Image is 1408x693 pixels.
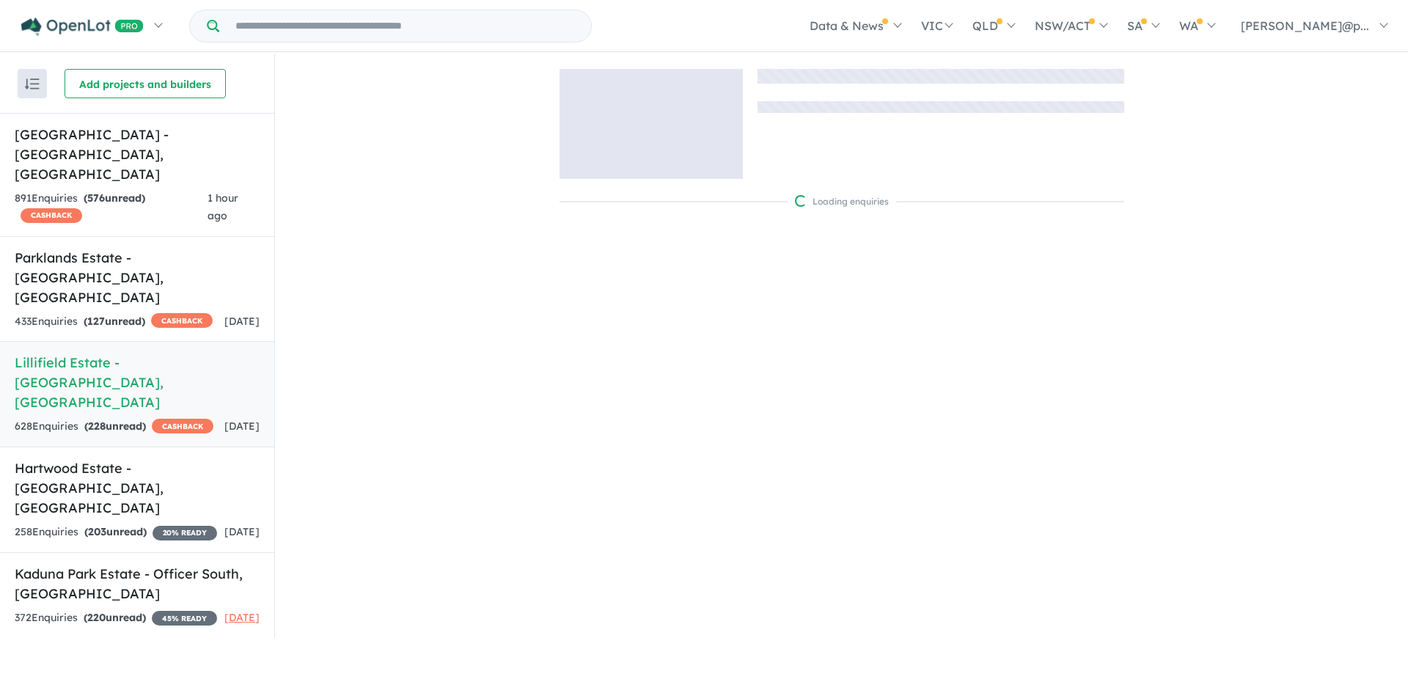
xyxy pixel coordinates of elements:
span: 45 % READY [152,611,217,626]
span: [DATE] [224,419,260,433]
span: CASHBACK [151,313,213,328]
strong: ( unread) [84,611,146,624]
div: 628 Enquir ies [15,418,213,436]
h5: Kaduna Park Estate - Officer South , [GEOGRAPHIC_DATA] [15,564,260,604]
span: 220 [87,611,106,624]
span: 576 [87,191,105,205]
span: [PERSON_NAME]@p... [1241,18,1369,33]
span: [DATE] [224,525,260,538]
h5: Lillifield Estate - [GEOGRAPHIC_DATA] , [GEOGRAPHIC_DATA] [15,353,260,412]
input: Try estate name, suburb, builder or developer [222,10,588,42]
div: 891 Enquir ies [15,190,208,225]
strong: ( unread) [84,419,146,433]
button: Add projects and builders [65,69,226,98]
h5: Parklands Estate - [GEOGRAPHIC_DATA] , [GEOGRAPHIC_DATA] [15,248,260,307]
img: sort.svg [25,78,40,89]
strong: ( unread) [84,315,145,328]
span: 228 [88,419,106,433]
span: CASHBACK [152,419,213,433]
span: [DATE] [224,315,260,328]
span: 203 [88,525,106,538]
div: Loading enquiries [795,194,889,209]
span: 20 % READY [153,526,217,540]
strong: ( unread) [84,525,147,538]
span: 1 hour ago [208,191,238,222]
strong: ( unread) [84,191,145,205]
span: CASHBACK [21,208,82,223]
h5: [GEOGRAPHIC_DATA] - [GEOGRAPHIC_DATA] , [GEOGRAPHIC_DATA] [15,125,260,184]
span: [DATE] [224,611,260,624]
img: Openlot PRO Logo White [21,18,144,36]
div: 372 Enquir ies [15,609,217,627]
span: 127 [87,315,105,328]
h5: Hartwood Estate - [GEOGRAPHIC_DATA] , [GEOGRAPHIC_DATA] [15,458,260,518]
div: 433 Enquir ies [15,313,213,331]
div: 258 Enquir ies [15,524,217,541]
